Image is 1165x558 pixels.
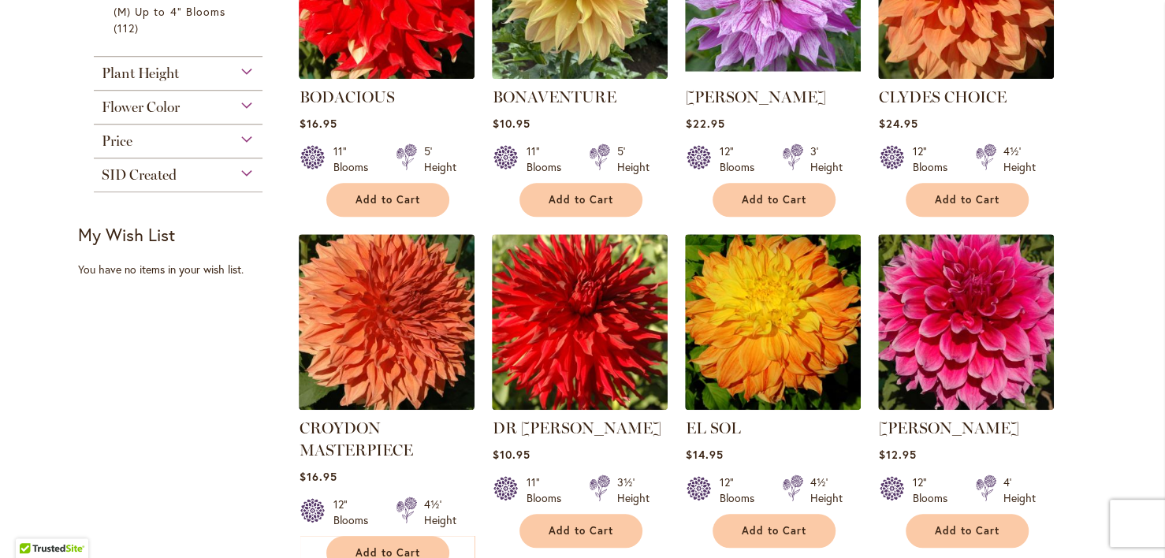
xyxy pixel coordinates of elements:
div: 4½' Height [810,474,842,506]
span: $10.95 [492,447,530,462]
span: Add to Cart [742,193,806,206]
span: $10.95 [492,116,530,131]
a: Brandon Michael [685,67,861,82]
img: EL SOL [685,234,861,410]
a: [PERSON_NAME] [685,87,825,106]
div: 4½' Height [423,497,456,528]
div: 12" Blooms [912,143,956,175]
span: Add to Cart [935,524,999,538]
div: You have no items in your wish list. [78,262,288,277]
a: BONAVENTURE [492,87,616,106]
button: Add to Cart [519,183,642,217]
a: Clyde's Choice [878,67,1054,82]
span: Price [102,132,132,150]
div: 3' Height [810,143,842,175]
span: Add to Cart [549,193,613,206]
a: BODACIOUS [299,67,475,82]
a: EL SOL [685,398,861,413]
a: (M) Up to 4" Blooms 112 [114,3,247,36]
div: 12" Blooms [912,474,956,506]
img: EMORY PAUL [878,234,1054,410]
span: Add to Cart [355,193,420,206]
span: Add to Cart [742,524,806,538]
div: 11" Blooms [333,143,377,175]
div: 4½' Height [1003,143,1035,175]
span: $16.95 [299,469,337,484]
a: [PERSON_NAME] [878,418,1018,437]
span: (M) Up to 4" Blooms [114,4,225,19]
button: Add to Cart [906,514,1029,548]
strong: My Wish List [78,223,175,246]
span: Flower Color [102,99,180,116]
div: 4' Height [1003,474,1035,506]
span: $24.95 [878,116,917,131]
div: 12" Blooms [719,143,763,175]
div: 12" Blooms [719,474,763,506]
span: $12.95 [878,447,916,462]
span: $16.95 [299,116,337,131]
button: Add to Cart [713,183,836,217]
div: 3½' Height [616,474,649,506]
div: 5' Height [423,143,456,175]
iframe: Launch Accessibility Center [12,502,56,546]
button: Add to Cart [906,183,1029,217]
img: CROYDON MASTERPIECE [299,234,475,410]
span: 112 [114,20,143,36]
a: DR LES [492,398,668,413]
div: 12" Blooms [333,497,377,528]
div: 5' Height [616,143,649,175]
a: CROYDON MASTERPIECE [299,398,475,413]
a: DR [PERSON_NAME] [492,418,661,437]
a: CROYDON MASTERPIECE [299,418,412,459]
span: SID Created [102,166,177,184]
div: 11" Blooms [526,143,570,175]
a: CLYDES CHOICE [878,87,1006,106]
span: Add to Cart [935,193,999,206]
a: EMORY PAUL [878,398,1054,413]
span: Add to Cart [549,524,613,538]
a: Bonaventure [492,67,668,82]
button: Add to Cart [326,183,449,217]
button: Add to Cart [519,514,642,548]
span: $22.95 [685,116,724,131]
a: BODACIOUS [299,87,394,106]
button: Add to Cart [713,514,836,548]
div: 11" Blooms [526,474,570,506]
img: DR LES [492,234,668,410]
span: Plant Height [102,65,179,82]
span: $14.95 [685,447,723,462]
a: EL SOL [685,418,740,437]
